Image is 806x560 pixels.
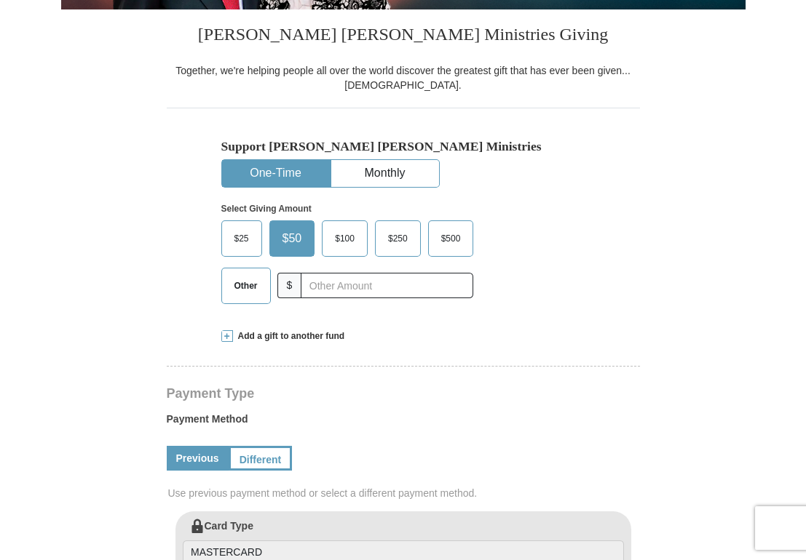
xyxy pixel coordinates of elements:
strong: Select Giving Amount [221,204,312,214]
h3: [PERSON_NAME] [PERSON_NAME] Ministries Giving [167,9,640,63]
h5: Support [PERSON_NAME] [PERSON_NAME] Ministries [221,139,585,154]
a: Different [229,446,293,471]
button: Monthly [331,160,439,187]
span: $50 [275,228,309,249]
h4: Payment Type [167,388,640,399]
span: $25 [227,228,256,249]
span: $250 [381,228,415,249]
label: Payment Method [167,412,640,433]
span: Use previous payment method or select a different payment method. [168,486,641,500]
div: Together, we're helping people all over the world discover the greatest gift that has ever been g... [167,63,640,92]
input: Other Amount [301,273,473,298]
button: One-Time [222,160,330,187]
span: Add a gift to another fund [233,330,345,343]
span: Other [227,275,265,297]
span: $ [277,273,302,298]
span: $500 [434,228,468,249]
span: $100 [328,228,362,249]
a: Previous [167,446,229,471]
